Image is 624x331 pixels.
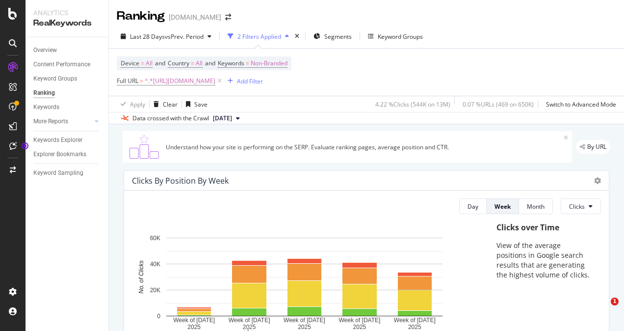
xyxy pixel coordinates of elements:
[21,141,29,150] div: Tooltip anchor
[496,241,591,280] p: View of the average positions in Google search results that are generating the highest volume of ...
[246,59,249,67] span: =
[546,100,616,109] div: Switch to Advanced Mode
[542,96,616,112] button: Switch to Advanced Mode
[33,8,101,18] div: Analytics
[33,116,68,127] div: More Reports
[130,32,165,41] span: Last 28 Days
[33,168,102,178] a: Keyword Sampling
[117,8,165,25] div: Ranking
[33,59,90,70] div: Content Performance
[127,135,162,159] img: C0S+odjvPe+dCwPhcw0W2jU4KOcefU0IcxbkVEfgJ6Ft4vBgsVVQAAAABJRU5ErkJggg==
[243,324,256,331] text: 2025
[191,59,194,67] span: =
[338,317,380,324] text: Week of [DATE]
[324,32,352,41] span: Segments
[587,144,606,150] span: By URL
[33,45,102,55] a: Overview
[150,235,160,242] text: 60K
[33,102,59,112] div: Keywords
[163,100,178,109] div: Clear
[166,143,564,151] div: Understand how your site is performing on the SERP. Evaluate ranking pages, average position and ...
[117,77,138,85] span: Full URL
[519,198,553,214] button: Month
[150,96,178,112] button: Clear
[468,202,478,211] div: Day
[527,202,545,211] div: Month
[284,317,325,324] text: Week of [DATE]
[173,317,215,324] text: Week of [DATE]
[237,32,281,41] div: 2 Filters Applied
[194,100,208,109] div: Save
[33,149,86,160] div: Explorer Bookmarks
[591,298,614,321] iframe: Intercom live chat
[33,102,102,112] a: Keywords
[155,59,165,67] span: and
[33,135,102,145] a: Keywords Explorer
[146,56,153,70] span: All
[353,324,366,331] text: 2025
[459,198,487,214] button: Day
[33,135,82,145] div: Keywords Explorer
[187,324,201,331] text: 2025
[487,198,519,214] button: Week
[494,202,511,211] div: Week
[561,198,601,214] button: Clicks
[576,140,610,154] div: legacy label
[251,56,287,70] span: Non-Branded
[364,28,427,44] button: Keyword Groups
[157,313,160,320] text: 0
[117,28,215,44] button: Last 28 DaysvsPrev. Period
[145,74,215,88] span: ^.*[URL][DOMAIN_NAME]
[33,88,55,98] div: Ranking
[33,168,83,178] div: Keyword Sampling
[611,298,619,305] span: 1
[169,12,221,22] div: [DOMAIN_NAME]
[213,114,232,123] span: 2025 Oct. 4th
[33,18,101,29] div: RealKeywords
[394,317,436,324] text: Week of [DATE]
[132,114,209,123] div: Data crossed with the Crawl
[140,77,143,85] span: =
[150,261,160,268] text: 40K
[293,31,301,41] div: times
[496,222,591,233] div: Clicks over Time
[33,116,92,127] a: More Reports
[408,324,421,331] text: 2025
[33,149,102,160] a: Explorer Bookmarks
[298,324,311,331] text: 2025
[33,59,102,70] a: Content Performance
[224,75,263,87] button: Add Filter
[182,96,208,112] button: Save
[224,28,293,44] button: 2 Filters Applied
[33,45,57,55] div: Overview
[165,32,204,41] span: vs Prev. Period
[310,28,356,44] button: Segments
[132,176,229,186] div: Clicks By Position By Week
[569,202,585,211] span: Clicks
[205,59,215,67] span: and
[168,59,189,67] span: Country
[33,74,102,84] a: Keyword Groups
[130,100,145,109] div: Apply
[229,317,270,324] text: Week of [DATE]
[225,14,231,21] div: arrow-right-arrow-left
[378,32,423,41] div: Keyword Groups
[138,261,145,294] text: No. of Clicks
[237,77,263,85] div: Add Filter
[209,112,244,124] button: [DATE]
[375,100,450,109] div: 4.22 % Clicks ( 544K on 13M )
[117,96,145,112] button: Apply
[150,287,160,294] text: 20K
[33,74,77,84] div: Keyword Groups
[463,100,534,109] div: 0.07 % URLs ( 469 on 650K )
[33,88,102,98] a: Ranking
[132,233,477,331] svg: A chart.
[121,59,139,67] span: Device
[141,59,144,67] span: =
[218,59,244,67] span: Keywords
[196,56,203,70] span: All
